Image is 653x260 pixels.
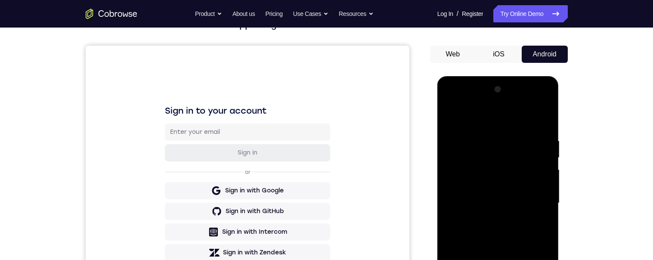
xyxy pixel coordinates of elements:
a: Register [462,5,483,22]
a: Log In [437,5,453,22]
p: or [158,123,167,130]
div: Sign in with GitHub [140,161,198,170]
a: About us [232,5,255,22]
div: Sign in with Intercom [136,182,201,191]
a: Try Online Demo [493,5,567,22]
button: Product [195,5,222,22]
a: Create a new account [145,223,207,229]
button: Resources [339,5,374,22]
p: Don't have an account? [79,223,244,229]
button: Web [430,46,476,63]
button: Sign in with Google [79,136,244,154]
a: Go to the home page [86,9,137,19]
button: Use Cases [293,5,328,22]
button: iOS [476,46,522,63]
div: Sign in with Zendesk [137,203,201,211]
button: Sign in with Intercom [79,178,244,195]
span: / [457,9,458,19]
button: Android [522,46,568,63]
button: Sign in with Zendesk [79,198,244,216]
a: Pricing [265,5,282,22]
button: Sign in with GitHub [79,157,244,174]
div: Sign in with Google [139,141,198,149]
